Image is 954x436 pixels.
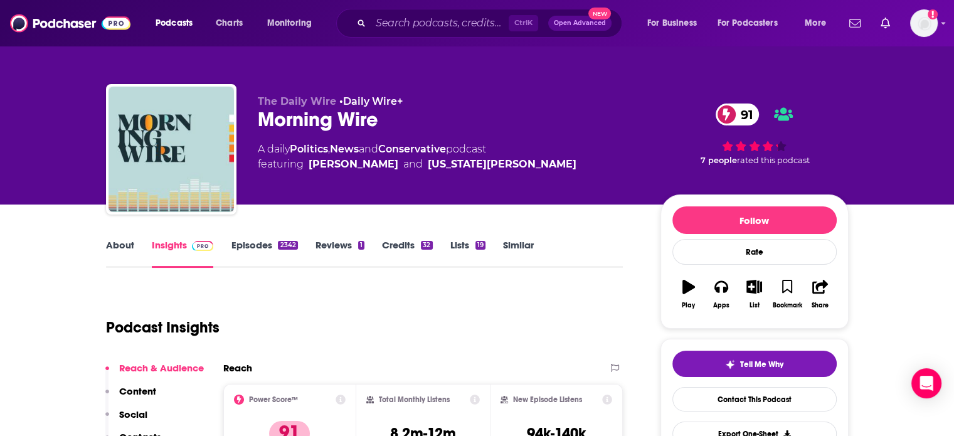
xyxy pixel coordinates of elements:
[910,9,938,37] img: User Profile
[119,408,147,420] p: Social
[705,272,738,317] button: Apps
[796,13,842,33] button: open menu
[725,359,735,370] img: tell me why sparkle
[672,239,837,265] div: Rate
[509,15,538,31] span: Ctrl K
[315,239,364,268] a: Reviews1
[713,302,729,309] div: Apps
[709,13,796,33] button: open menu
[348,9,634,38] div: Search podcasts, credits, & more...
[503,239,534,268] a: Similar
[910,9,938,37] button: Show profile menu
[672,206,837,234] button: Follow
[660,95,849,173] div: 91 7 peoplerated this podcast
[379,395,450,404] h2: Total Monthly Listens
[737,156,810,165] span: rated this podcast
[716,104,760,125] a: 91
[358,241,364,250] div: 1
[192,241,214,251] img: Podchaser Pro
[548,16,612,31] button: Open AdvancedNew
[772,302,802,309] div: Bookmark
[328,143,330,155] span: ,
[554,20,606,26] span: Open Advanced
[105,362,204,385] button: Reach & Audience
[249,395,298,404] h2: Power Score™
[309,157,398,172] div: [PERSON_NAME]
[718,14,778,32] span: For Podcasters
[803,272,836,317] button: Share
[682,302,695,309] div: Play
[382,239,432,268] a: Credits32
[267,14,312,32] span: Monitoring
[740,359,783,370] span: Tell Me Why
[475,241,485,250] div: 19
[750,302,760,309] div: List
[910,9,938,37] span: Logged in as LaurenCarrane
[701,156,737,165] span: 7 people
[106,318,220,337] h1: Podcast Insights
[672,351,837,377] button: tell me why sparkleTell Me Why
[290,143,328,155] a: Politics
[330,143,359,155] a: News
[805,14,826,32] span: More
[588,8,611,19] span: New
[278,241,297,250] div: 2342
[119,385,156,397] p: Content
[105,385,156,408] button: Content
[106,239,134,268] a: About
[771,272,803,317] button: Bookmark
[343,95,403,107] a: Daily Wire+
[421,241,432,250] div: 32
[371,13,509,33] input: Search podcasts, credits, & more...
[928,9,938,19] svg: Add a profile image
[428,157,576,172] div: [US_STATE][PERSON_NAME]
[403,157,423,172] span: and
[109,87,234,212] img: Morning Wire
[223,362,252,374] h2: Reach
[152,239,214,268] a: InsightsPodchaser Pro
[647,14,697,32] span: For Business
[450,239,485,268] a: Lists19
[258,13,328,33] button: open menu
[216,14,243,32] span: Charts
[339,95,403,107] span: •
[738,272,770,317] button: List
[378,143,446,155] a: Conservative
[258,142,576,172] div: A daily podcast
[156,14,193,32] span: Podcasts
[639,13,713,33] button: open menu
[119,362,204,374] p: Reach & Audience
[208,13,250,33] a: Charts
[513,395,582,404] h2: New Episode Listens
[258,157,576,172] span: featuring
[359,143,378,155] span: and
[231,239,297,268] a: Episodes2342
[105,408,147,432] button: Social
[672,272,705,317] button: Play
[911,368,941,398] div: Open Intercom Messenger
[844,13,866,34] a: Show notifications dropdown
[672,387,837,412] a: Contact This Podcast
[876,13,895,34] a: Show notifications dropdown
[147,13,209,33] button: open menu
[812,302,829,309] div: Share
[728,104,760,125] span: 91
[258,95,336,107] span: The Daily Wire
[10,11,130,35] img: Podchaser - Follow, Share and Rate Podcasts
